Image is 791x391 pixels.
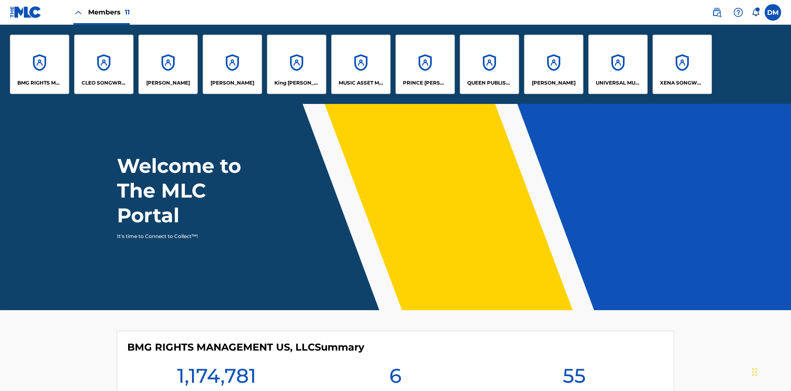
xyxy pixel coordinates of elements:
[460,35,519,94] a: AccountsQUEEN PUBLISHA
[532,79,576,87] p: RONALD MCTESTERSON
[203,35,262,94] a: Accounts[PERSON_NAME]
[117,153,271,228] h1: Welcome to The MLC Portal
[10,35,69,94] a: AccountsBMG RIGHTS MANAGEMENT US, LLC
[331,35,391,94] a: AccountsMUSIC ASSET MANAGEMENT (MAM)
[88,7,130,17] span: Members
[765,4,781,21] div: User Menu
[17,79,62,87] p: BMG RIGHTS MANAGEMENT US, LLC
[274,79,319,87] p: King McTesterson
[267,35,326,94] a: AccountsKing [PERSON_NAME]
[596,79,641,87] p: UNIVERSAL MUSIC PUB GROUP
[146,79,190,87] p: ELVIS COSTELLO
[660,79,705,87] p: XENA SONGWRITER
[733,7,743,17] img: help
[395,35,455,94] a: AccountsPRINCE [PERSON_NAME]
[73,7,83,17] img: Close
[82,79,126,87] p: CLEO SONGWRITER
[403,79,448,87] p: PRINCE MCTESTERSON
[653,35,712,94] a: AccountsXENA SONGWRITER
[467,79,512,87] p: QUEEN PUBLISHA
[211,79,254,87] p: EYAMA MCSINGER
[712,7,722,17] img: search
[730,4,747,21] div: Help
[751,8,760,16] div: Notifications
[750,351,791,391] iframe: Chat Widget
[752,360,757,384] div: Drag
[709,4,725,21] a: Public Search
[74,35,133,94] a: AccountsCLEO SONGWRITER
[117,233,260,240] p: It's time to Connect to Collect™!
[138,35,198,94] a: Accounts[PERSON_NAME]
[125,8,130,16] span: 11
[339,79,384,87] p: MUSIC ASSET MANAGEMENT (MAM)
[524,35,583,94] a: Accounts[PERSON_NAME]
[588,35,648,94] a: AccountsUNIVERSAL MUSIC PUB GROUP
[10,6,42,18] img: MLC Logo
[127,341,364,353] h4: BMG RIGHTS MANAGEMENT US, LLC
